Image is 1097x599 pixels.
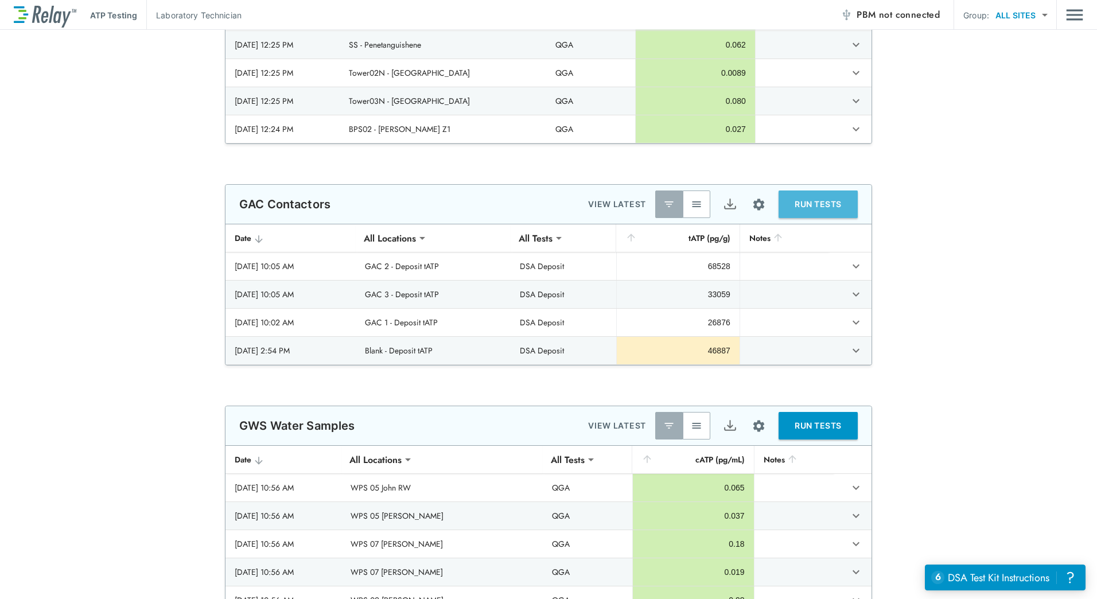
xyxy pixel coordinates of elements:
[846,341,866,360] button: expand row
[543,474,632,501] td: QGA
[14,3,76,28] img: LuminUltra Relay
[836,3,944,26] button: PBM not connected
[588,419,646,433] p: VIEW LATEST
[846,562,866,582] button: expand row
[846,63,866,83] button: expand row
[764,453,824,466] div: Notes
[235,317,347,328] div: [DATE] 10:02 AM
[846,91,866,111] button: expand row
[235,67,330,79] div: [DATE] 12:25 PM
[543,558,632,586] td: QGA
[156,9,242,21] p: Laboratory Technician
[846,35,866,55] button: expand row
[846,256,866,276] button: expand row
[691,420,702,431] img: View All
[625,231,730,245] div: tATP (pg/g)
[225,446,341,474] th: Date
[235,95,330,107] div: [DATE] 12:25 PM
[235,345,347,356] div: [DATE] 2:54 PM
[235,289,347,300] div: [DATE] 10:05 AM
[846,119,866,139] button: expand row
[356,227,424,250] div: All Locations
[341,474,543,501] td: WPS 05 John RW
[626,260,730,272] div: 68528
[841,9,852,21] img: Offline Icon
[963,9,989,21] p: Group:
[641,453,744,466] div: cATP (pg/mL)
[511,337,616,364] td: DSA Deposit
[645,123,746,135] div: 0.027
[1066,4,1083,26] img: Drawer Icon
[90,9,137,21] p: ATP Testing
[235,566,332,578] div: [DATE] 10:56 AM
[744,411,774,441] button: Site setup
[846,285,866,304] button: expand row
[1066,4,1083,26] button: Main menu
[546,31,635,59] td: QGA
[846,506,866,526] button: expand row
[716,190,744,218] button: Export
[235,123,330,135] div: [DATE] 12:24 PM
[626,345,730,356] div: 46887
[879,8,940,21] span: not connected
[340,59,546,87] td: Tower02N - [GEOGRAPHIC_DATA]
[356,309,511,336] td: GAC 1 - Deposit tATP
[723,197,737,212] img: Export Icon
[857,7,940,23] span: PBM
[642,510,744,522] div: 0.037
[225,224,356,252] th: Date
[925,565,1086,590] iframe: Resource center
[543,448,593,471] div: All Tests
[340,87,546,115] td: Tower03N - [GEOGRAPHIC_DATA]
[642,482,744,493] div: 0.065
[356,337,511,364] td: Blank - Deposit tATP
[846,478,866,497] button: expand row
[752,419,766,433] img: Settings Icon
[749,231,820,245] div: Notes
[779,190,858,218] button: RUN TESTS
[779,412,858,439] button: RUN TESTS
[235,260,347,272] div: [DATE] 10:05 AM
[235,538,332,550] div: [DATE] 10:56 AM
[642,566,744,578] div: 0.019
[744,189,774,220] button: Site setup
[691,199,702,210] img: View All
[340,31,546,59] td: SS - Penetanguishene
[543,502,632,530] td: QGA
[225,224,872,365] table: sticky table
[341,448,410,471] div: All Locations
[239,197,330,211] p: GAC Contactors
[626,289,730,300] div: 33059
[235,510,332,522] div: [DATE] 10:56 AM
[546,87,635,115] td: QGA
[663,199,675,210] img: Latest
[663,420,675,431] img: Latest
[543,530,632,558] td: QGA
[341,558,543,586] td: WPS 07 [PERSON_NAME]
[723,419,737,433] img: Export Icon
[511,281,616,308] td: DSA Deposit
[546,59,635,87] td: QGA
[645,95,746,107] div: 0.080
[239,419,355,433] p: GWS Water Samples
[645,67,746,79] div: 0.0089
[341,502,543,530] td: WPS 05 [PERSON_NAME]
[546,115,635,143] td: QGA
[645,39,746,50] div: 0.062
[846,534,866,554] button: expand row
[846,313,866,332] button: expand row
[511,227,561,250] div: All Tests
[511,309,616,336] td: DSA Deposit
[642,538,744,550] div: 0.18
[235,39,330,50] div: [DATE] 12:25 PM
[752,197,766,212] img: Settings Icon
[341,530,543,558] td: WPS 07 [PERSON_NAME]
[511,252,616,280] td: DSA Deposit
[626,317,730,328] div: 26876
[356,281,511,308] td: GAC 3 - Deposit tATP
[356,252,511,280] td: GAC 2 - Deposit tATP
[235,482,332,493] div: [DATE] 10:56 AM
